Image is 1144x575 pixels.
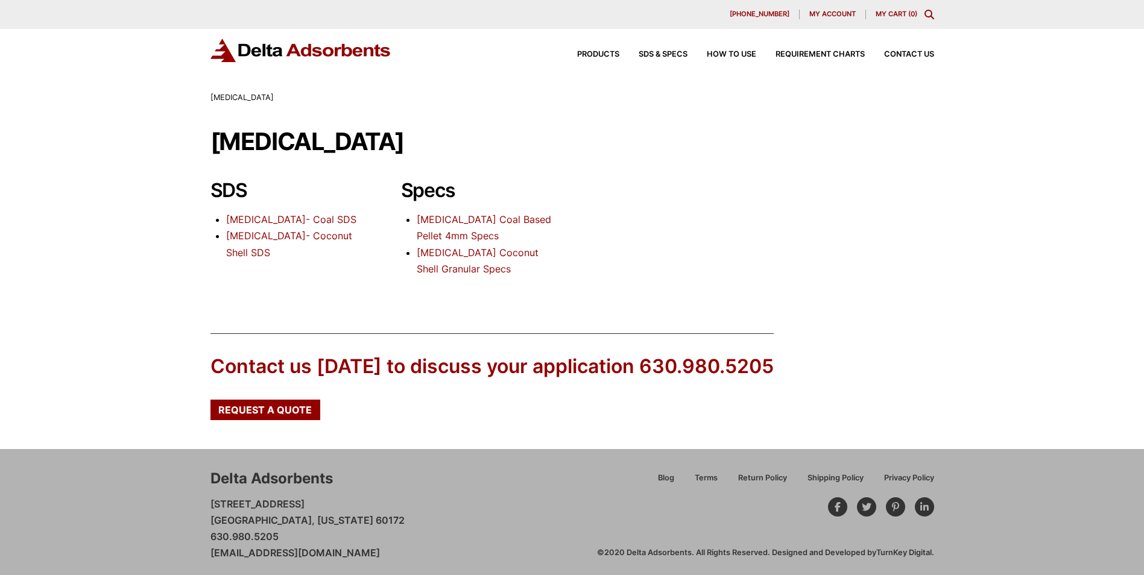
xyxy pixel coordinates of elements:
[226,230,352,258] a: [MEDICAL_DATA]- Coconut Shell SDS
[924,10,934,19] div: Toggle Modal Content
[911,10,915,18] span: 0
[226,213,356,225] a: [MEDICAL_DATA]- Coal SDS
[639,51,687,58] span: SDS & SPECS
[210,179,362,202] h2: SDS
[658,474,674,482] span: Blog
[807,474,864,482] span: Shipping Policy
[558,51,619,58] a: Products
[210,353,774,380] div: Contact us [DATE] to discuss your application 630.980.5205
[210,93,274,102] span: [MEDICAL_DATA]
[417,247,539,275] a: [MEDICAL_DATA] Coconut Shell Granular Specs
[577,51,619,58] span: Products
[865,51,934,58] a: Contact Us
[728,471,797,492] a: Return Policy
[619,51,687,58] a: SDS & SPECS
[756,51,865,58] a: Requirement Charts
[800,10,866,19] a: My account
[401,179,553,202] h2: Specs
[684,471,728,492] a: Terms
[597,547,934,558] div: ©2020 Delta Adsorbents. All Rights Reserved. Designed and Developed by .
[648,471,684,492] a: Blog
[707,51,756,58] span: How to Use
[210,496,405,562] p: [STREET_ADDRESS] [GEOGRAPHIC_DATA], [US_STATE] 60172 630.980.5205
[720,10,800,19] a: [PHONE_NUMBER]
[218,405,312,415] span: Request a Quote
[884,51,934,58] span: Contact Us
[210,128,934,155] h1: [MEDICAL_DATA]
[417,213,551,242] a: [MEDICAL_DATA] Coal Based Pellet 4mm Specs
[738,474,787,482] span: Return Policy
[776,51,865,58] span: Requirement Charts
[876,10,917,18] a: My Cart (0)
[884,474,934,482] span: Privacy Policy
[210,468,333,489] div: Delta Adsorbents
[210,400,320,420] a: Request a Quote
[687,51,756,58] a: How to Use
[797,471,874,492] a: Shipping Policy
[695,474,718,482] span: Terms
[809,11,856,17] span: My account
[876,548,932,557] a: TurnKey Digital
[730,11,789,17] span: [PHONE_NUMBER]
[210,39,391,62] img: Delta Adsorbents
[210,547,380,559] a: [EMAIL_ADDRESS][DOMAIN_NAME]
[874,471,934,492] a: Privacy Policy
